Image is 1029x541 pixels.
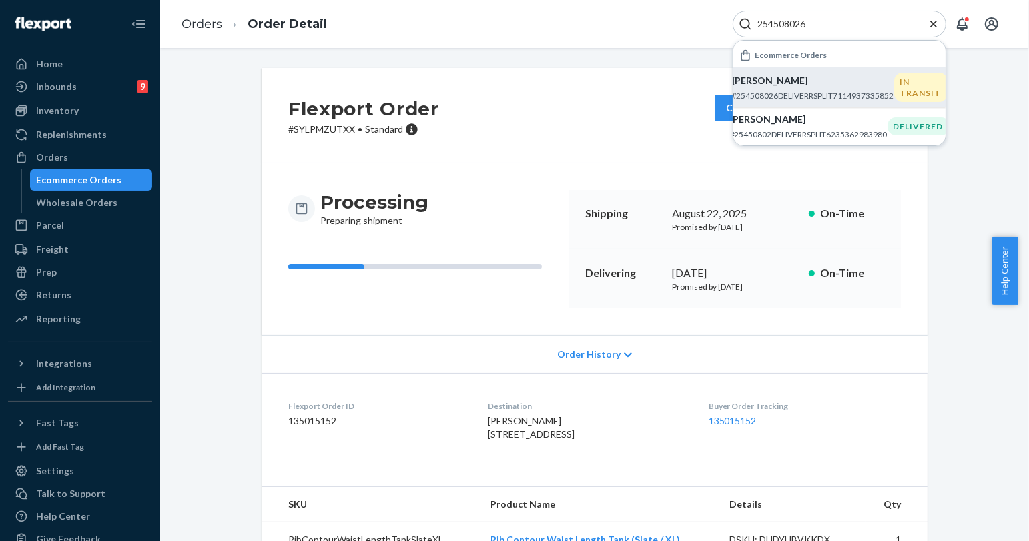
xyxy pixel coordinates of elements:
a: Talk to Support [8,483,152,504]
a: Freight [8,239,152,260]
div: Preparing shipment [320,190,428,227]
div: Talk to Support [36,487,105,500]
a: Returns [8,284,152,306]
p: #254508026DELIVERRSPLIT7114937335852 [732,90,894,101]
a: 135015152 [709,415,757,426]
a: Inventory [8,100,152,121]
button: Cancel Order [715,95,797,121]
div: 9 [137,80,148,93]
div: Help Center [36,510,90,523]
p: #25450802DELIVERRSPLIT6235362983980 [730,129,888,140]
a: Wholesale Orders [30,192,153,213]
div: IN TRANSIT [894,73,948,102]
button: Help Center [992,237,1018,305]
button: Close Search [927,17,940,31]
p: Delivering [585,265,661,281]
div: Settings [36,464,74,478]
span: Standard [365,123,403,135]
div: Orders [36,151,68,164]
dt: Destination [488,400,687,412]
div: [DATE] [672,265,798,281]
div: Parcel [36,219,64,232]
a: Replenishments [8,124,152,145]
div: Home [36,57,63,71]
div: Ecommerce Orders [37,173,122,187]
div: Inventory [36,104,79,117]
div: Fast Tags [36,416,79,430]
div: Returns [36,288,71,302]
dd: 135015152 [288,414,466,428]
button: Open notifications [949,11,976,37]
div: Replenishments [36,128,107,141]
a: Add Fast Tag [8,439,152,455]
div: Reporting [36,312,81,326]
dt: Buyer Order Tracking [709,400,901,412]
th: SKU [262,487,480,522]
a: Orders [8,147,152,168]
button: Fast Tags [8,412,152,434]
svg: Search Icon [739,17,752,31]
div: Freight [36,243,69,256]
div: Wholesale Orders [37,196,118,209]
div: Add Fast Tag [36,441,84,452]
div: Inbounds [36,80,77,93]
dt: Flexport Order ID [288,400,466,412]
div: DELIVERED [888,117,950,135]
h3: Processing [320,190,428,214]
a: Settings [8,460,152,482]
p: Promised by [DATE] [672,221,798,233]
a: Inbounds9 [8,76,152,97]
div: Add Integration [36,382,95,393]
p: [PERSON_NAME] [730,113,888,126]
th: Product Name [480,487,719,522]
p: Promised by [DATE] [672,281,798,292]
p: Shipping [585,206,661,221]
th: Details [719,487,866,522]
span: [PERSON_NAME] [STREET_ADDRESS] [488,415,575,440]
p: [PERSON_NAME] [732,74,894,87]
div: Prep [36,265,57,279]
img: Flexport logo [15,17,71,31]
a: Order Detail [248,17,327,31]
a: Help Center [8,506,152,527]
a: Add Integration [8,380,152,396]
button: Close Navigation [125,11,152,37]
a: Orders [182,17,222,31]
p: # SYLPMZUTXX [288,123,439,136]
input: Search Input [752,17,916,31]
div: Integrations [36,357,92,370]
button: Integrations [8,353,152,374]
div: August 22, 2025 [672,206,798,221]
p: On-Time [820,206,885,221]
h6: Ecommerce Orders [755,51,827,59]
a: Reporting [8,308,152,330]
a: Ecommerce Orders [30,169,153,191]
ol: breadcrumbs [171,5,338,44]
span: • [358,123,362,135]
button: Open account menu [978,11,1005,37]
p: On-Time [820,265,885,281]
th: Qty [866,487,928,522]
span: Order History [557,348,621,361]
h2: Flexport Order [288,95,439,123]
a: Parcel [8,215,152,236]
a: Prep [8,261,152,283]
a: Home [8,53,152,75]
